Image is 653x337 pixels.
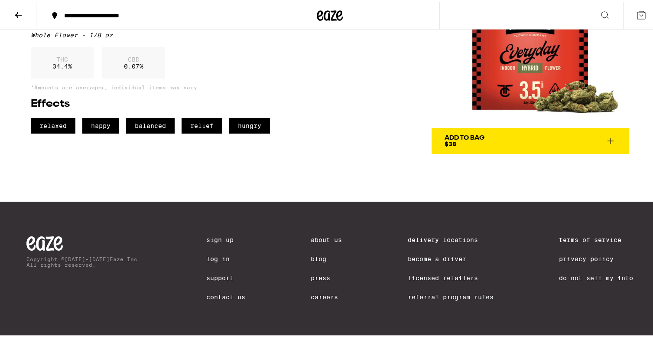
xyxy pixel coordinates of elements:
[31,30,300,37] div: Whole Flower - 1/8 oz
[31,83,300,88] p: *Amounts are averages, individual items may vary.
[206,273,245,280] a: Support
[26,255,141,266] p: Copyright © [DATE]-[DATE] Eaze Inc. All rights reserved.
[408,273,494,280] a: Licensed Retailers
[31,46,94,77] div: 34.4 %
[559,254,633,261] a: Privacy Policy
[229,116,270,132] span: hungry
[206,254,245,261] a: Log In
[82,116,119,132] span: happy
[311,235,342,242] a: About Us
[311,273,342,280] a: Press
[311,254,342,261] a: Blog
[559,235,633,242] a: Terms of Service
[52,54,72,61] p: THC
[432,126,629,152] button: Add To Bag$38
[206,235,245,242] a: Sign Up
[5,6,62,13] span: Hi. Need any help?
[31,97,300,108] h2: Effects
[311,292,342,299] a: Careers
[408,254,494,261] a: Become a Driver
[126,116,175,132] span: balanced
[559,273,633,280] a: Do Not Sell My Info
[408,292,494,299] a: Referral Program Rules
[31,116,75,132] span: relaxed
[408,235,494,242] a: Delivery Locations
[206,292,245,299] a: Contact Us
[182,116,222,132] span: relief
[102,46,165,77] div: 0.07 %
[445,133,484,139] div: Add To Bag
[124,54,143,61] p: CBD
[445,139,456,146] span: $38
